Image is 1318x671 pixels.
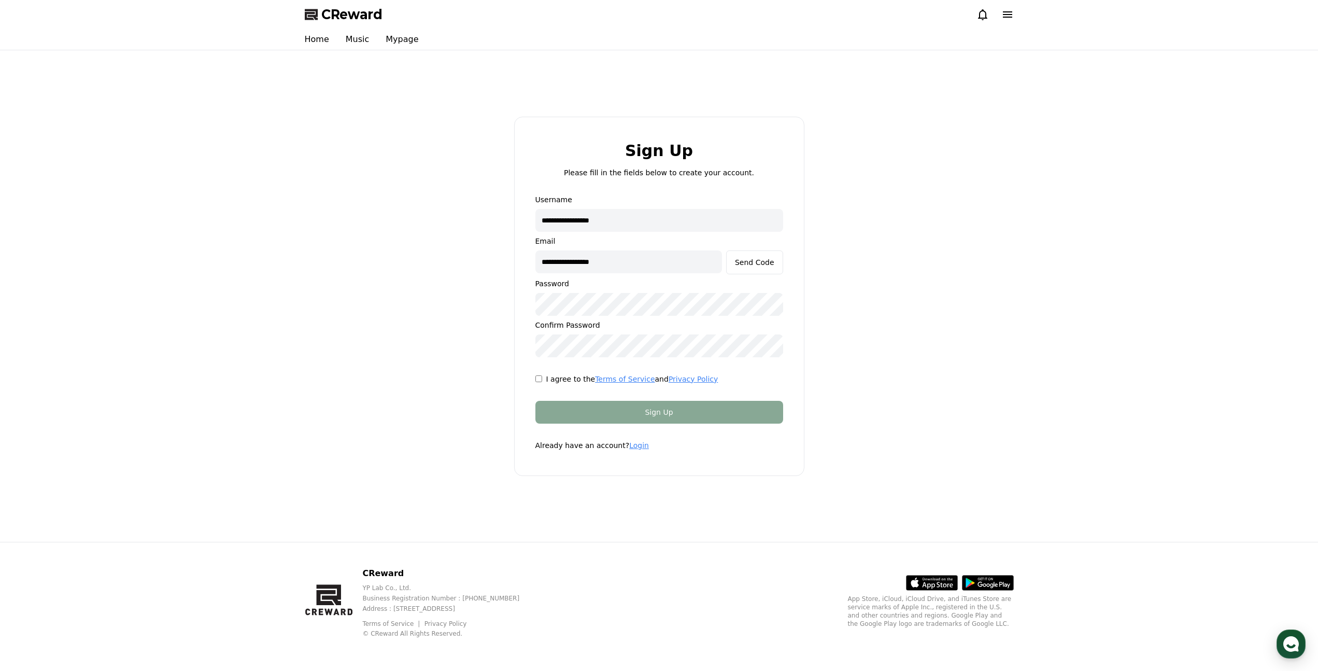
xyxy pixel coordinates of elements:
p: Please fill in the fields below to create your account. [564,167,754,178]
a: Home [296,29,337,50]
p: YP Lab Co., Ltd. [362,584,536,592]
p: Address : [STREET_ADDRESS] [362,605,536,613]
a: Terms of Service [595,375,655,383]
a: Privacy Policy [424,620,467,627]
a: Mypage [377,29,427,50]
p: © CReward All Rights Reserved. [362,630,536,638]
div: Send Code [735,257,774,268]
a: Privacy Policy [669,375,718,383]
a: Login [629,441,649,450]
span: CReward [321,6,382,23]
button: Sign Up [535,401,783,424]
p: App Store, iCloud, iCloud Drive, and iTunes Store are service marks of Apple Inc., registered in ... [848,595,1014,628]
p: Confirm Password [535,320,783,330]
p: CReward [362,567,536,580]
p: Password [535,278,783,289]
p: Email [535,236,783,246]
p: I agree to the and [546,374,718,384]
a: Music [337,29,378,50]
button: Send Code [726,250,783,274]
p: Already have an account? [535,440,783,451]
h2: Sign Up [625,142,693,159]
a: Terms of Service [362,620,421,627]
p: Username [535,194,783,205]
p: Business Registration Number : [PHONE_NUMBER] [362,594,536,603]
div: Sign Up [556,407,762,417]
a: CReward [305,6,382,23]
